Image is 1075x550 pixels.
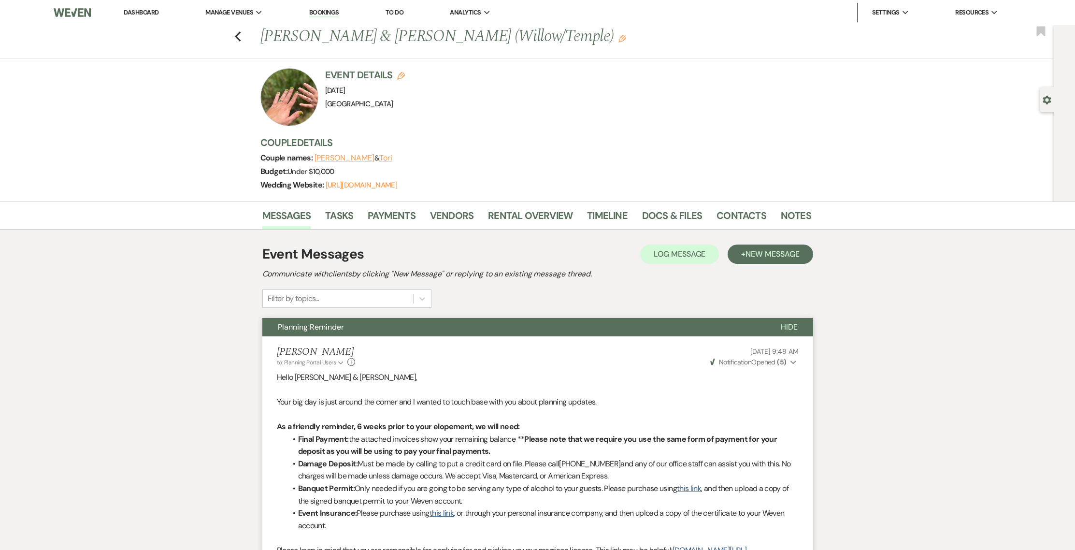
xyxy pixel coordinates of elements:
[654,249,705,259] span: Log Message
[379,154,392,162] button: Tori
[315,154,374,162] button: [PERSON_NAME]
[260,166,288,176] span: Budget:
[450,8,481,17] span: Analytics
[745,249,799,259] span: New Message
[277,359,336,366] span: to: Planning Portal Users
[717,208,766,229] a: Contacts
[278,322,344,332] span: Planning Reminder
[277,397,597,407] span: Your big day is just around the corner and I wanted to touch base with you about planning updates.
[260,25,693,48] h1: [PERSON_NAME] & [PERSON_NAME] (Willow/Temple)
[640,245,719,264] button: Log Message
[262,244,364,264] h1: Event Messages
[298,434,777,457] strong: Please note that we require you use the same form of payment for your deposit as you will be usin...
[262,268,813,280] h2: Communicate with clients by clicking "New Message" or replying to an existing message thread.
[287,482,799,507] li: Only needed if you are going to be serving any type of alcohol to your guests. Please purchase us...
[677,483,701,493] a: this link
[488,208,573,229] a: Rental Overview
[260,136,802,149] h3: Couple Details
[298,508,357,518] strong: Event Insurance:
[325,99,393,109] span: [GEOGRAPHIC_DATA]
[277,346,356,358] h5: [PERSON_NAME]
[368,208,416,229] a: Payments
[124,8,158,16] a: Dashboard
[54,2,91,23] img: Weven Logo
[1043,95,1051,104] button: Open lead details
[260,180,326,190] span: Wedding Website:
[358,459,559,469] span: Must be made by calling to put a credit card on file. Please call
[262,318,765,336] button: Planning Reminder
[430,208,473,229] a: Vendors
[587,208,628,229] a: Timeline
[325,68,405,82] h3: Event Details
[298,483,355,493] strong: Banquet Permit:
[955,8,989,17] span: Resources
[750,347,798,356] span: [DATE] 9:48 AM
[430,508,454,518] a: this link
[559,459,620,469] span: [PHONE_NUMBER]
[781,322,798,332] span: Hide
[325,208,353,229] a: Tasks
[872,8,900,17] span: Settings
[287,167,334,176] span: Under $10,000
[710,358,787,366] span: Opened
[277,421,520,432] strong: As a friendly reminder, 6 weeks prior to your elopement, we will need:
[298,459,791,481] span: and any of our office staff can assist you with this. No charges will be made unless damage occur...
[298,459,358,469] strong: Damage Deposit:
[765,318,813,336] button: Hide
[709,357,799,367] button: NotificationOpened (5)
[326,180,397,190] a: [URL][DOMAIN_NAME]
[277,358,345,367] button: to: Planning Portal Users
[642,208,702,229] a: Docs & Files
[277,371,799,384] p: Hello [PERSON_NAME] & [PERSON_NAME],
[719,358,751,366] span: Notification
[781,208,811,229] a: Notes
[205,8,253,17] span: Manage Venues
[287,433,799,458] li: the attached invoices show your remaining balance **
[315,153,392,163] span: &
[618,34,626,43] button: Edit
[386,8,403,16] a: To Do
[260,153,315,163] span: Couple names:
[325,86,345,95] span: [DATE]
[298,434,349,444] strong: Final Payment:
[298,508,785,531] span: , or through your personal insurance company, and then upload a copy of the certificate to your W...
[728,245,813,264] button: +New Message
[777,358,786,366] strong: ( 5 )
[262,208,311,229] a: Messages
[309,8,339,17] a: Bookings
[268,293,319,304] div: Filter by topics...
[357,508,430,518] span: Please purchase using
